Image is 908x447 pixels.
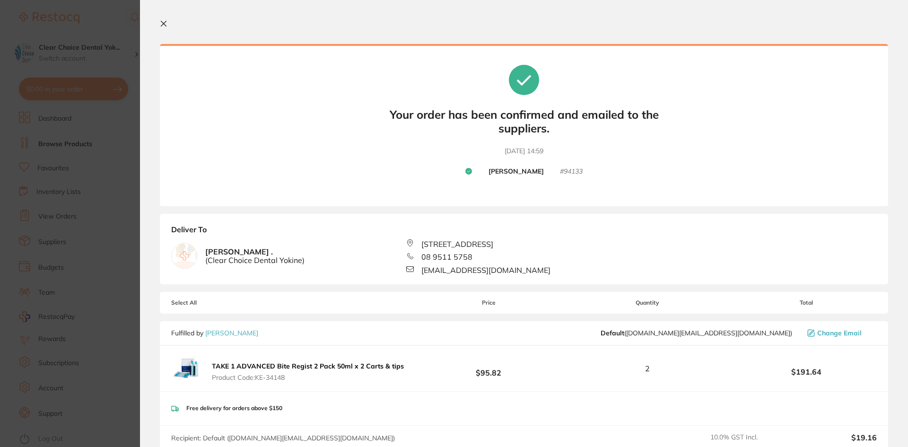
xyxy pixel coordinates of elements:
span: Change Email [817,329,862,337]
small: # 94133 [560,167,583,176]
span: 10.0 % GST Incl. [710,433,790,442]
img: empty.jpg [172,243,197,269]
span: ( Clear Choice Dental Yokine ) [205,256,305,264]
b: [PERSON_NAME] . [205,247,305,265]
b: TAKE 1 ADVANCED Bite Regist 2 Pack 50ml x 2 Carts & tips [212,362,404,370]
output: $19.16 [797,433,877,442]
a: [PERSON_NAME] [205,329,258,337]
span: 08 9511 5758 [421,253,472,261]
span: Quantity [559,299,736,306]
b: Your order has been confirmed and emailed to the suppliers. [382,108,666,135]
span: 2 [645,364,650,373]
span: Price [418,299,559,306]
b: $191.64 [736,368,877,376]
img: ZHUyMWY0MA [171,353,201,384]
b: Deliver To [171,225,877,239]
span: Recipient: Default ( [DOMAIN_NAME][EMAIL_ADDRESS][DOMAIN_NAME] ) [171,434,395,442]
button: Change Email [804,329,877,337]
span: [STREET_ADDRESS] [421,240,493,248]
b: [PERSON_NAME] [489,167,544,176]
span: [EMAIL_ADDRESS][DOMAIN_NAME] [421,266,550,274]
b: Default [601,329,624,337]
p: Fulfilled by [171,329,258,337]
button: TAKE 1 ADVANCED Bite Regist 2 Pack 50ml x 2 Carts & tips Product Code:KE-34148 [209,362,407,382]
b: $95.82 [418,360,559,377]
span: Total [736,299,877,306]
p: Free delivery for orders above $150 [186,405,282,412]
span: Product Code: KE-34148 [212,374,404,381]
span: Select All [171,299,266,306]
span: customer.care@henryschein.com.au [601,329,792,337]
